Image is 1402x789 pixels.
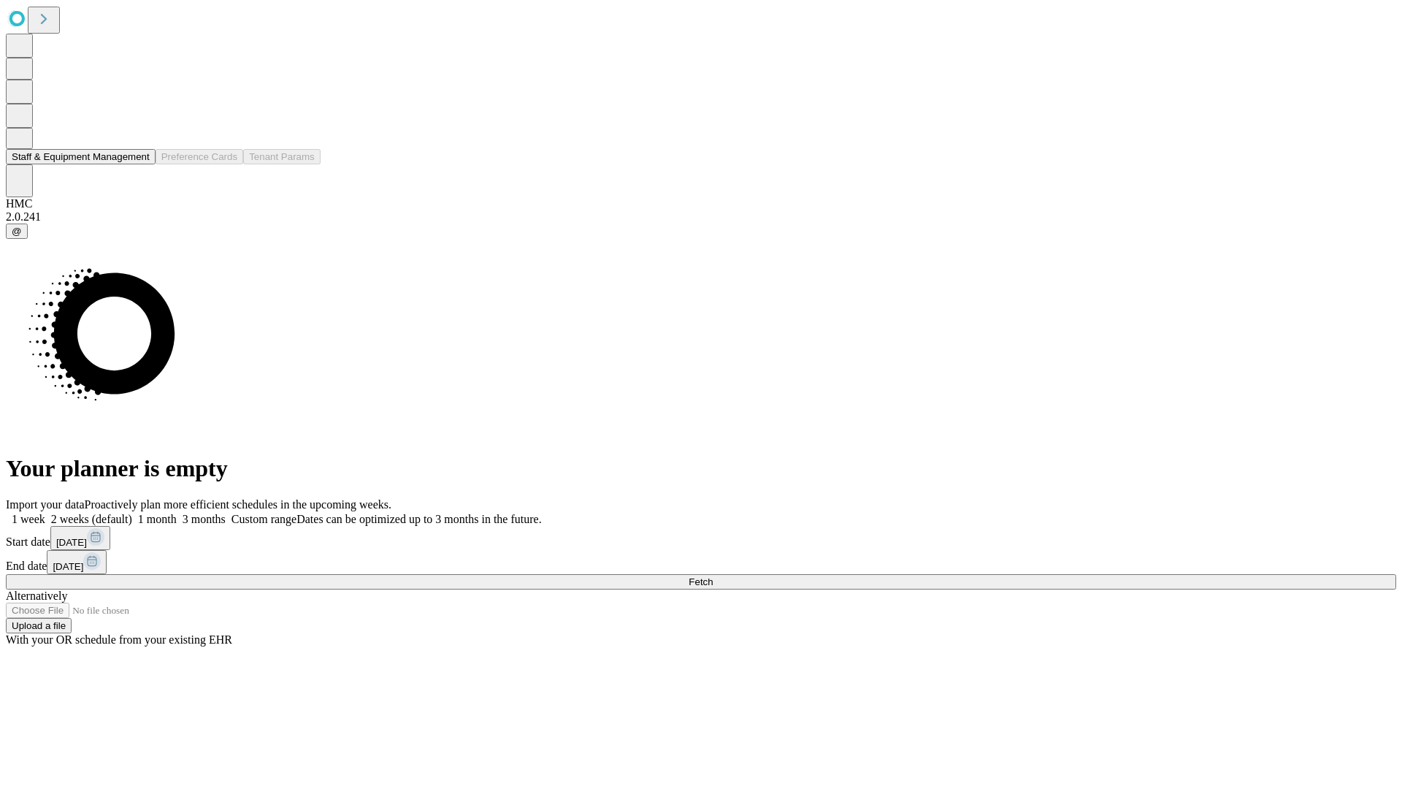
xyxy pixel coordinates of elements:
span: Fetch [689,576,713,587]
span: Proactively plan more efficient schedules in the upcoming weeks. [85,498,391,511]
div: End date [6,550,1396,574]
span: [DATE] [53,561,83,572]
span: 2 weeks (default) [51,513,132,525]
h1: Your planner is empty [6,455,1396,482]
button: @ [6,224,28,239]
div: Start date [6,526,1396,550]
span: Alternatively [6,590,67,602]
span: Custom range [231,513,296,525]
button: Staff & Equipment Management [6,149,156,164]
span: 1 week [12,513,45,525]
span: 1 month [138,513,177,525]
button: [DATE] [50,526,110,550]
span: Dates can be optimized up to 3 months in the future. [296,513,541,525]
span: [DATE] [56,537,87,548]
button: [DATE] [47,550,107,574]
button: Upload a file [6,618,72,633]
button: Fetch [6,574,1396,590]
span: With your OR schedule from your existing EHR [6,633,232,646]
button: Preference Cards [156,149,243,164]
button: Tenant Params [243,149,321,164]
div: 2.0.241 [6,210,1396,224]
span: Import your data [6,498,85,511]
div: HMC [6,197,1396,210]
span: 3 months [183,513,226,525]
span: @ [12,226,22,237]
